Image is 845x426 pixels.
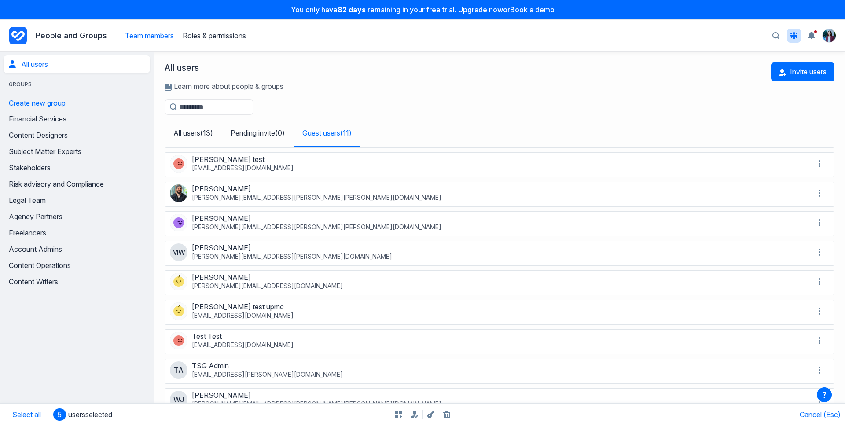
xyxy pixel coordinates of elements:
[9,25,27,46] a: Project Dashboard
[9,193,147,207] a: Legal Team
[787,29,801,43] a: People and Groups
[192,282,343,290] span: gina@squeakycleanbooks.com
[170,332,187,349] img: Test Test
[192,184,251,193] a: [PERSON_NAME]
[192,243,251,252] a: [PERSON_NAME]
[9,177,147,191] a: Risk advisory and Compliance
[170,184,187,202] img: Hugh Downer
[192,341,324,349] span: Test1@gathercontent.com
[192,400,441,408] span: michael.mcgrorty@bynder.com
[36,31,107,40] p: People and Groups
[125,31,174,40] a: Team members
[9,226,147,240] a: Freelancers
[822,29,836,43] summary: View profile menu
[771,62,834,81] button: Invite users
[294,120,360,146] a: Guest users ( 11 )
[5,5,840,14] p: You only have remaining in your free trial. Upgrade now or Book a demo
[192,164,324,173] span: testaccount@gmail.com
[9,209,147,224] a: Agency Partners
[170,214,187,231] img: Jami Rahman
[9,161,147,175] a: Stakeholders
[170,391,187,408] span: WJ
[170,302,187,320] img: cristina iordachescu test upmc
[170,155,187,173] img: Cristina test
[9,112,147,126] a: Financial Services
[192,361,229,370] a: TSG Admin
[9,258,147,272] a: Content Operations
[9,128,147,142] a: Content Designers
[9,242,147,256] a: Account Admins
[4,80,37,89] span: Groups
[192,332,222,341] a: Test Test
[183,31,246,40] a: Roles & permissions
[192,223,441,231] span: jami.rahman@bynder.com
[805,29,819,43] button: Toggle the notification sidebar
[9,275,147,289] a: Content Writers
[165,120,222,146] a: All users ( 13 )
[192,214,251,223] a: [PERSON_NAME]
[170,243,187,261] span: MW
[192,155,265,164] a: [PERSON_NAME] test
[192,311,324,320] span: 3cristina.iordachescu@bynder.com
[170,273,187,290] img: Gina Meier
[170,361,187,379] span: TA
[338,5,366,14] strong: 82 days
[192,391,251,400] a: [PERSON_NAME]
[174,82,283,91] a: Learn more about people & groups
[192,302,284,311] a: [PERSON_NAME] test upmc
[800,410,841,419] button: Cancel (Esc)
[165,62,283,73] h2: All users
[9,144,147,158] a: Subject Matter Experts
[192,193,441,202] span: hugh.downer+testingssoprofiles@bynder.com
[222,120,294,146] a: Pending invite ( 0 )
[4,96,71,110] button: Create new group
[192,370,343,379] span: tsgadmin@reingold.com
[768,28,784,44] button: Open search
[9,55,147,73] a: All users
[823,29,836,42] img: Your avatar
[192,273,251,282] a: [PERSON_NAME]
[192,252,392,261] span: michael.walsh@nationwidechildrens.org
